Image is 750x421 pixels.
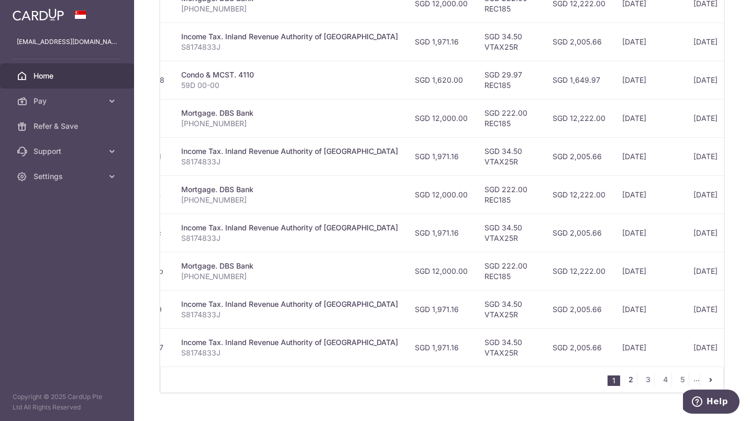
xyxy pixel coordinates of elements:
[544,61,614,99] td: SGD 1,649.97
[685,290,745,328] td: [DATE]
[614,290,685,328] td: [DATE]
[476,61,544,99] td: SGD 29.97 REC185
[685,328,745,367] td: [DATE]
[614,328,685,367] td: [DATE]
[181,80,398,91] p: 59D 00-00
[614,214,685,252] td: [DATE]
[17,37,117,47] p: [EMAIL_ADDRESS][DOMAIN_NAME]
[406,175,476,214] td: SGD 12,000.00
[406,328,476,367] td: SGD 1,971.16
[685,175,745,214] td: [DATE]
[34,96,103,106] span: Pay
[476,252,544,290] td: SGD 222.00 REC185
[181,42,398,52] p: S8174833J
[685,252,745,290] td: [DATE]
[181,309,398,320] p: S8174833J
[544,214,614,252] td: SGD 2,005.66
[406,99,476,137] td: SGD 12,000.00
[181,348,398,358] p: S8174833J
[642,373,654,386] a: 3
[624,373,637,386] a: 2
[13,8,64,21] img: CardUp
[406,290,476,328] td: SGD 1,971.16
[476,23,544,61] td: SGD 34.50 VTAX25R
[476,328,544,367] td: SGD 34.50 VTAX25R
[693,373,700,386] li: ...
[608,375,620,386] li: 1
[406,137,476,175] td: SGD 1,971.16
[181,118,398,129] p: [PHONE_NUMBER]
[181,157,398,167] p: S8174833J
[685,23,745,61] td: [DATE]
[544,328,614,367] td: SGD 2,005.66
[181,223,398,233] div: Income Tax. Inland Revenue Authority of [GEOGRAPHIC_DATA]
[34,121,103,131] span: Refer & Save
[544,175,614,214] td: SGD 12,222.00
[476,137,544,175] td: SGD 34.50 VTAX25R
[181,337,398,348] div: Income Tax. Inland Revenue Authority of [GEOGRAPHIC_DATA]
[544,137,614,175] td: SGD 2,005.66
[181,108,398,118] div: Mortgage. DBS Bank
[406,252,476,290] td: SGD 12,000.00
[181,195,398,205] p: [PHONE_NUMBER]
[476,290,544,328] td: SGD 34.50 VTAX25R
[181,184,398,195] div: Mortgage. DBS Bank
[685,61,745,99] td: [DATE]
[181,146,398,157] div: Income Tax. Inland Revenue Authority of [GEOGRAPHIC_DATA]
[544,99,614,137] td: SGD 12,222.00
[476,99,544,137] td: SGD 222.00 REC185
[181,4,398,14] p: [PHONE_NUMBER]
[614,137,685,175] td: [DATE]
[181,261,398,271] div: Mortgage. DBS Bank
[614,175,685,214] td: [DATE]
[181,271,398,282] p: [PHONE_NUMBER]
[685,214,745,252] td: [DATE]
[614,23,685,61] td: [DATE]
[476,214,544,252] td: SGD 34.50 VTAX25R
[614,252,685,290] td: [DATE]
[683,390,740,416] iframe: Opens a widget where you can find more information
[544,290,614,328] td: SGD 2,005.66
[406,61,476,99] td: SGD 1,620.00
[676,373,689,386] a: 5
[181,31,398,42] div: Income Tax. Inland Revenue Authority of [GEOGRAPHIC_DATA]
[34,71,103,81] span: Home
[476,175,544,214] td: SGD 222.00 REC185
[34,146,103,157] span: Support
[608,367,723,392] nav: pager
[685,137,745,175] td: [DATE]
[659,373,671,386] a: 4
[614,99,685,137] td: [DATE]
[406,214,476,252] td: SGD 1,971.16
[614,61,685,99] td: [DATE]
[544,23,614,61] td: SGD 2,005.66
[544,252,614,290] td: SGD 12,222.00
[685,99,745,137] td: [DATE]
[181,299,398,309] div: Income Tax. Inland Revenue Authority of [GEOGRAPHIC_DATA]
[406,23,476,61] td: SGD 1,971.16
[34,171,103,182] span: Settings
[181,233,398,243] p: S8174833J
[181,70,398,80] div: Condo & MCST. 4110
